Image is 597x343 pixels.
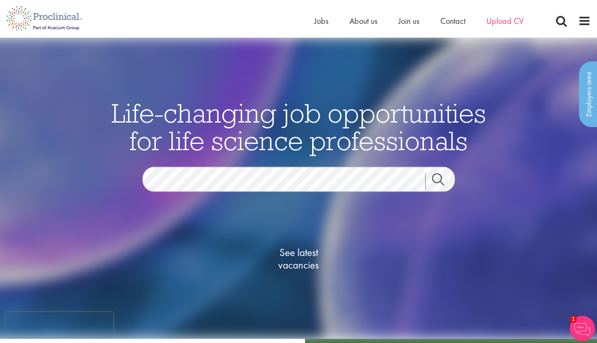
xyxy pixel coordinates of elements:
iframe: reCAPTCHA [6,312,113,337]
span: See latest vacancies [257,246,341,271]
a: See latestvacancies [257,213,341,305]
span: Life-changing job opportunities for life science professionals [111,96,486,157]
a: About us [349,15,377,26]
img: Chatbot [570,316,595,341]
a: Upload CV [486,15,524,26]
a: Job search submit button [425,173,461,190]
span: 1 [570,316,577,323]
a: Jobs [314,15,328,26]
a: Contact [440,15,465,26]
a: Join us [398,15,419,26]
